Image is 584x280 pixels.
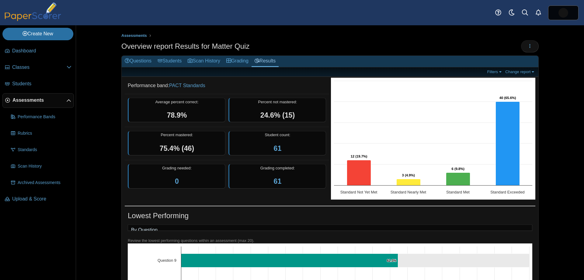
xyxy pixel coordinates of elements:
[2,93,74,108] a: Assessments
[558,8,568,18] span: Jasmine McNair
[496,102,520,186] path: Standard Exceeded, 40. Overall Assessment Performance.
[12,97,66,104] span: Assessments
[167,111,187,119] span: 78.9%
[2,77,74,91] a: Students
[18,130,71,136] span: Rubrics
[12,48,71,54] span: Dashboard
[446,190,470,194] text: Standard Met
[9,126,74,141] a: Rubrics
[2,192,74,207] a: Upload & Score
[228,164,326,189] div: Grading completed:
[402,173,415,177] text: 3 (4.9%)
[128,131,225,156] div: Percent mastered:
[169,83,205,88] a: PACT Standards
[260,111,295,119] span: 24.6% (15)
[274,144,282,152] a: 61
[12,196,71,202] span: Upload & Score
[490,190,524,194] text: Standard Exceeded
[2,17,63,22] a: PaperScorer
[128,164,225,189] div: Grading needed:
[228,98,326,122] div: Percent not mastered:
[160,144,194,152] span: 75.4% (46)
[18,163,71,169] span: Scan History
[252,56,279,67] a: Results
[128,211,189,221] h1: Lowest Performing
[12,64,67,71] span: Classes
[175,177,179,185] a: 0
[446,173,470,186] path: Standard Met, 6. Overall Assessment Performance.
[228,131,326,156] div: Student count:
[120,32,148,40] a: Assessments
[274,177,282,185] a: 61
[9,110,74,124] a: Performance Bands
[499,96,516,100] text: 40 (65.6%)
[452,167,465,171] text: 6 (9.8%)
[2,28,73,40] a: Create New
[548,5,579,20] a: ps.74CSeXsONR1xs8MJ
[2,44,74,58] a: Dashboard
[128,225,161,235] a: By Question
[158,258,176,263] text: Question 9
[12,80,71,87] span: Students
[331,78,535,200] svg: Interactive chart
[532,6,545,19] a: Alerts
[185,56,223,67] a: Scan History
[398,253,530,267] path: Question 9, 37.7. .
[18,180,71,186] span: Archived Assessments
[2,60,74,75] a: Classes
[558,8,568,18] img: ps.74CSeXsONR1xs8MJ
[121,41,249,51] h1: Overview report Results for Matter Quiz
[155,56,185,67] a: Students
[331,78,535,200] div: Chart. Highcharts interactive chart.
[347,160,371,186] path: Standard Not Yet Met, 12. Overall Assessment Performance.
[121,33,147,38] span: Assessments
[181,253,398,267] path: Question 9, 62.3%. % of Points Earned.
[387,259,397,262] text: 62.3%
[128,238,532,243] div: Review the lowest performing questions within an assessment (max 20).
[9,159,74,174] a: Scan History
[391,190,426,194] text: Standard Nearly Met
[351,154,367,158] text: 12 (19.7%)
[9,175,74,190] a: Archived Assessments
[486,69,504,74] a: Filters
[223,56,252,67] a: Grading
[397,179,421,186] path: Standard Nearly Met, 3. Overall Assessment Performance.
[18,147,71,153] span: Standards
[128,98,225,122] div: Average percent correct:
[9,143,74,157] a: Standards
[504,69,537,74] a: Change report
[2,2,63,21] img: PaperScorer
[18,114,71,120] span: Performance Bands
[340,190,377,194] text: Standard Not Yet Met
[125,78,329,94] dd: Performance band:
[122,56,155,67] a: Questions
